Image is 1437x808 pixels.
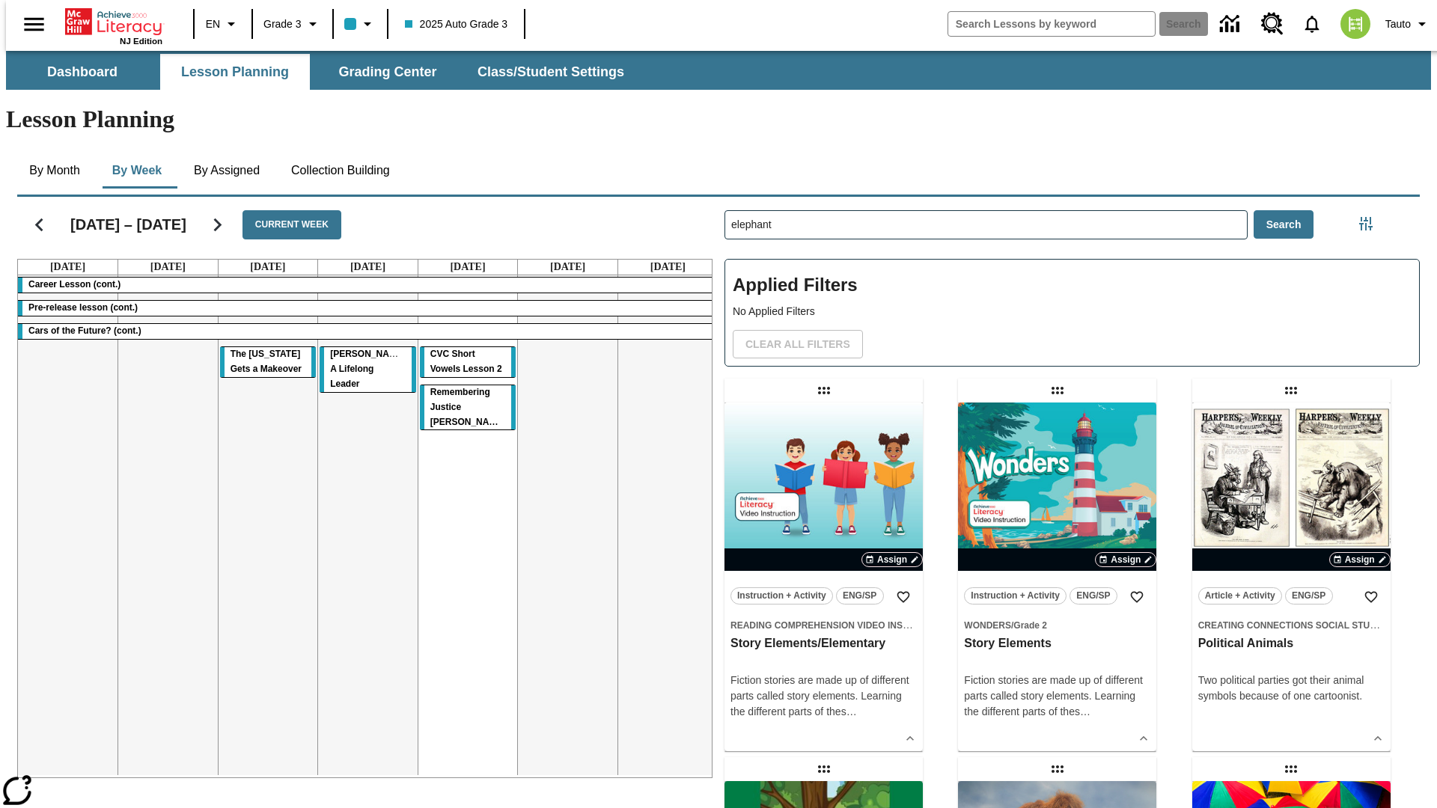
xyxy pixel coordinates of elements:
[198,206,237,244] button: Next
[430,349,502,374] span: CVC Short Vowels Lesson 2
[6,54,638,90] div: SubNavbar
[263,16,302,32] span: Grade 3
[1198,587,1282,605] button: Article + Activity
[1252,4,1293,44] a: Resource Center, Will open in new tab
[812,379,836,403] div: Draggable lesson: Story Elements/Elementary
[338,64,436,81] span: Grading Center
[1279,379,1303,403] div: Draggable lesson: Political Animals
[836,587,884,605] button: ENG/SP
[547,260,588,275] a: October 11, 2025
[841,706,846,717] span: s
[1205,588,1275,604] span: Article + Activity
[724,403,923,751] div: lesson details
[733,267,1412,304] h2: Applied Filters
[17,153,92,189] button: By Month
[730,587,833,605] button: Instruction + Activity
[1340,9,1370,39] img: avatar image
[420,347,516,377] div: CVC Short Vowels Lesson 2
[964,617,1150,633] span: Topic: Wonders/Grade 2
[861,552,923,567] button: Assign Choose Dates
[730,617,917,633] span: Topic: Reading Comprehension Video Instruction/null
[1095,552,1156,567] button: Assign Choose Dates
[18,278,718,293] div: Career Lesson (cont.)
[958,403,1156,751] div: lesson details
[964,620,1011,631] span: Wonders
[257,10,328,37] button: Grade: Grade 3, Select a grade
[725,211,1247,239] input: Search Lessons By Keyword
[737,588,826,604] span: Instruction + Activity
[1198,617,1385,633] span: Topic: Creating Connections Social Studies/US History I
[320,347,416,392] div: Dianne Feinstein: A Lifelong Leader
[231,349,302,374] span: The Missouri Gets a Makeover
[1198,673,1385,704] div: Two political parties got their animal symbols because of one cartoonist.
[199,10,247,37] button: Language: EN, Select a language
[6,105,1431,133] h1: Lesson Planning
[1123,584,1150,610] button: Add to Favorites
[1192,403,1391,751] div: lesson details
[1080,706,1090,717] span: …
[420,385,516,430] div: Remembering Justice O'Connor
[1358,584,1385,610] button: Add to Favorites
[28,279,120,290] span: Career Lesson (cont.)
[1075,706,1080,717] span: s
[279,153,402,189] button: Collection Building
[206,16,220,32] span: EN
[730,620,949,631] span: Reading Comprehension Video Instruction
[18,324,718,339] div: Cars of the Future? (cont.)
[7,54,157,90] button: Dashboard
[6,51,1431,90] div: SubNavbar
[1292,588,1325,604] span: ENG/SP
[220,347,317,377] div: The Missouri Gets a Makeover
[964,636,1150,652] h3: Story Elements
[1198,636,1385,652] h3: Political Animals
[242,210,341,239] button: Current Week
[447,260,488,275] a: October 10, 2025
[730,636,917,652] h3: Story Elements/Elementary
[1331,4,1379,43] button: Select a new avatar
[70,215,186,233] h2: [DATE] – [DATE]
[181,64,289,81] span: Lesson Planning
[1329,552,1391,567] button: Assign Choose Dates
[47,64,118,81] span: Dashboard
[724,259,1420,367] div: Applied Filters
[405,16,508,32] span: 2025 Auto Grade 3
[730,673,917,720] div: Fiction stories are made up of different parts called story elements. Learning the different part...
[890,584,917,610] button: Add to Favorites
[247,260,288,275] a: October 8, 2025
[1046,379,1070,403] div: Draggable lesson: Story Elements
[647,260,689,275] a: October 12, 2025
[1385,16,1411,32] span: Tauto
[1132,727,1155,750] button: Show Details
[964,587,1067,605] button: Instruction + Activity
[28,302,138,313] span: Pre-release lesson (cont.)
[1013,620,1047,631] span: Grade 2
[1351,209,1381,239] button: Filters Side menu
[120,37,162,46] span: NJ Edition
[65,5,162,46] div: Home
[160,54,310,90] button: Lesson Planning
[733,304,1412,319] p: No Applied Filters
[313,54,463,90] button: Grading Center
[846,706,857,717] span: …
[65,7,162,37] a: Home
[1046,757,1070,781] div: Draggable lesson: Welcome to Pleistocene Park
[12,2,56,46] button: Open side menu
[1367,727,1389,750] button: Show Details
[28,325,141,336] span: Cars of the Future? (cont.)
[899,727,921,750] button: Show Details
[1011,620,1013,631] span: /
[430,387,506,427] span: Remembering Justice O'Connor
[1076,588,1110,604] span: ENG/SP
[47,260,88,275] a: October 6, 2025
[1211,4,1252,45] a: Data Center
[1111,553,1141,566] span: Assign
[20,206,58,244] button: Previous
[877,553,907,566] span: Assign
[964,673,1150,720] div: Fiction stories are made up of different parts called story elements. Learning the different part...
[1293,4,1331,43] a: Notifications
[182,153,272,189] button: By Assigned
[1379,10,1437,37] button: Profile/Settings
[812,757,836,781] div: Draggable lesson: Oteos, the Elephant of Surprise
[347,260,388,275] a: October 9, 2025
[100,153,174,189] button: By Week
